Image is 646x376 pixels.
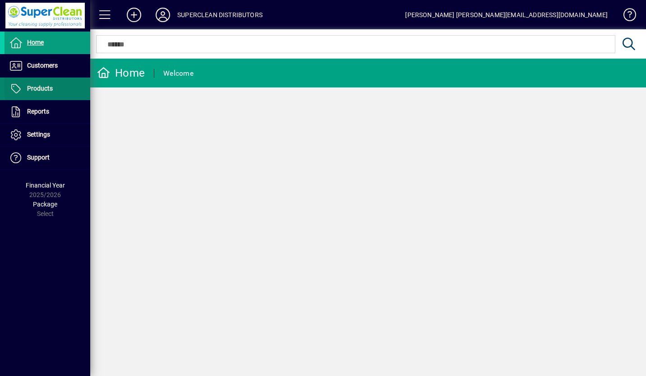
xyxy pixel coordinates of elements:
[26,182,65,189] span: Financial Year
[148,7,177,23] button: Profile
[27,108,49,115] span: Reports
[177,8,263,22] div: SUPERCLEAN DISTRIBUTORS
[97,66,145,80] div: Home
[5,55,90,77] a: Customers
[120,7,148,23] button: Add
[27,131,50,138] span: Settings
[27,154,50,161] span: Support
[5,78,90,100] a: Products
[405,8,608,22] div: [PERSON_NAME] [PERSON_NAME][EMAIL_ADDRESS][DOMAIN_NAME]
[27,85,53,92] span: Products
[33,201,57,208] span: Package
[5,124,90,146] a: Settings
[5,147,90,169] a: Support
[27,39,44,46] span: Home
[617,2,635,31] a: Knowledge Base
[163,66,194,81] div: Welcome
[27,62,58,69] span: Customers
[5,101,90,123] a: Reports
